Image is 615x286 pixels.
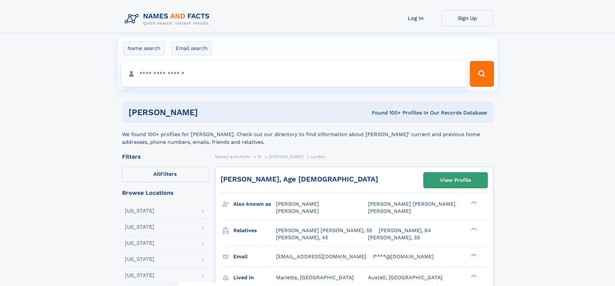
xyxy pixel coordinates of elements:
div: ❯ [469,227,477,231]
input: search input [121,61,467,87]
div: ❯ [469,201,477,205]
a: View Profile [424,173,487,188]
label: Name search [123,42,165,55]
a: Sign Up [442,10,493,26]
img: Logo Names and Facts [122,10,215,28]
h3: Relatives [233,225,276,236]
span: [PERSON_NAME] [269,154,303,159]
button: Search Button [470,61,494,87]
span: Marietta, [GEOGRAPHIC_DATA] [276,274,354,281]
span: [PERSON_NAME] [PERSON_NAME] [368,201,456,207]
a: [PERSON_NAME], Age [DEMOGRAPHIC_DATA] [220,175,378,183]
span: [EMAIL_ADDRESS][DOMAIN_NAME] [276,253,366,260]
a: [PERSON_NAME] [269,153,303,161]
a: [PERSON_NAME], 45 [276,234,328,241]
h3: Also known as [233,199,276,210]
div: Filters [122,154,209,160]
span: Austell, [GEOGRAPHIC_DATA] [368,274,443,281]
a: [PERSON_NAME], 64 [379,227,431,234]
div: ❯ [469,253,477,257]
a: Names and Facts [215,153,251,161]
div: ❯ [469,274,477,278]
div: Browse Locations [122,190,209,196]
div: [US_STATE] [125,208,154,213]
a: W [258,153,262,161]
div: [US_STATE] [125,257,154,262]
a: Log In [390,10,442,26]
div: Found 100+ Profiles In Our Records Database [285,109,487,116]
span: All [153,171,160,177]
div: [US_STATE] [125,241,154,246]
h3: Email [233,251,276,262]
div: [US_STATE] [125,224,154,230]
label: Filters [122,167,209,182]
div: [US_STATE] [125,273,154,278]
span: Lynden [311,154,325,159]
label: Email search [171,42,212,55]
span: [PERSON_NAME] [276,208,319,214]
h1: [PERSON_NAME] [128,108,285,116]
span: [PERSON_NAME] [368,208,411,214]
a: [PERSON_NAME], 33 [368,234,420,241]
div: We found 100+ profiles for [PERSON_NAME]. Check out our directory to find information about [PERS... [122,123,493,146]
div: View Profile [440,173,471,188]
span: [PERSON_NAME] [276,201,319,207]
a: [PERSON_NAME] [PERSON_NAME], 55 [276,227,372,234]
h3: Lived in [233,272,276,283]
span: W [258,154,262,159]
